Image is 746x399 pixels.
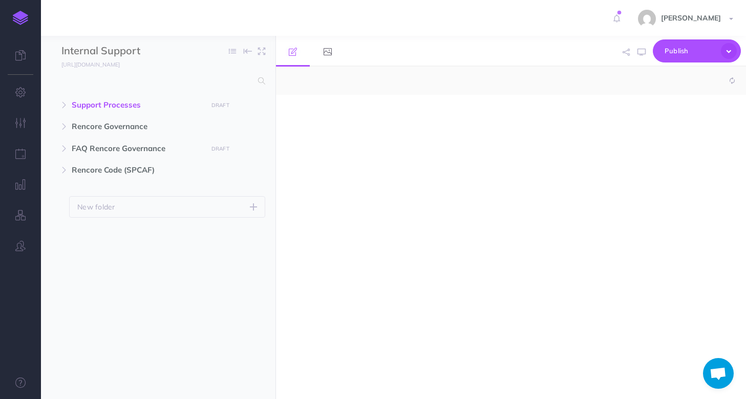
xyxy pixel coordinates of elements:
[703,358,734,389] div: Open chat
[665,43,716,59] span: Publish
[13,11,28,25] img: logo-mark.svg
[61,72,252,90] input: Search
[653,39,741,62] button: Publish
[72,142,201,155] span: FAQ Rencore Governance
[72,120,201,133] span: Rencore Governance
[77,201,115,213] p: New folder
[61,44,182,59] input: Documentation Name
[211,102,229,109] small: DRAFT
[41,59,130,69] a: [URL][DOMAIN_NAME]
[69,196,265,218] button: New folder
[211,145,229,152] small: DRAFT
[656,13,726,23] span: [PERSON_NAME]
[72,164,201,176] span: Rencore Code (SPCAF)
[207,99,233,111] button: DRAFT
[72,99,201,111] span: Support Processes
[207,143,233,155] button: DRAFT
[638,10,656,28] img: 144ae60c011ffeabe18c6ddfbe14a5c9.jpg
[61,61,120,68] small: [URL][DOMAIN_NAME]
